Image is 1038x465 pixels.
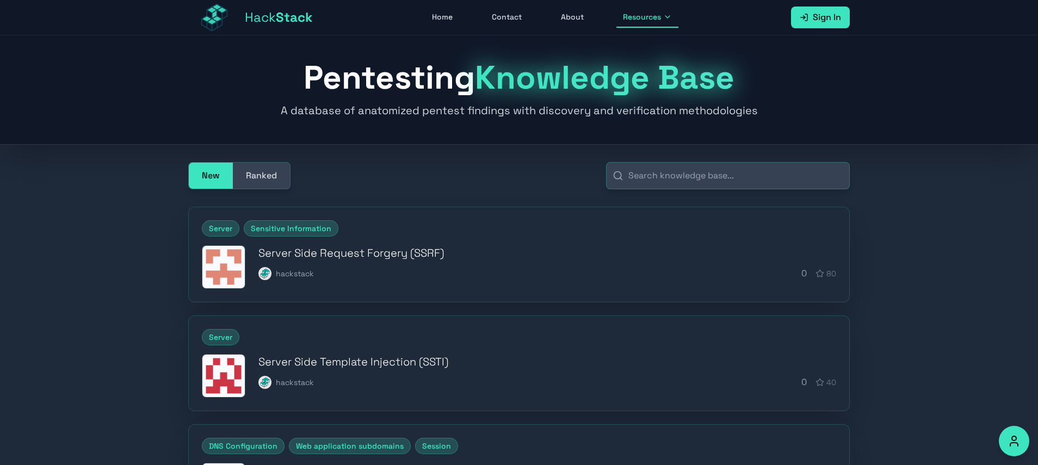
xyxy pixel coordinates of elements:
span: Resources [623,11,661,22]
span: Web application subdomains [289,438,411,454]
span: Sign In [813,11,841,24]
div: 0 [801,376,836,389]
span: hackstack [276,268,314,279]
a: About [554,7,590,28]
h3: Server Side Template Injection (SSTI) [258,354,836,369]
h1: Pentesting [188,61,850,94]
span: Server [202,220,239,237]
span: hackstack [276,377,314,388]
a: Home [425,7,459,28]
a: ServerSensitive InformationServer Side Request Forgery (SSRF)Server Side Request Forgery (SSRF)ha... [188,207,850,302]
span: Server [202,329,239,345]
button: New [189,163,233,189]
div: 80 [815,268,836,279]
span: Sensitive Information [244,220,338,237]
a: Contact [485,7,528,28]
span: Hack [245,9,313,26]
span: Knowledge Base [475,57,734,98]
button: Resources [616,7,678,28]
img: Server Side Request Forgery (SSRF) [202,246,245,288]
span: DNS Configuration [202,438,285,454]
button: Ranked [233,163,290,189]
button: Accessibility Options [999,426,1029,456]
a: ServerServer Side Template Injection (SSTI)Server Side Template Injection (SSTI)hackstackhackstac... [188,315,850,411]
input: Search knowledge base... [606,162,850,189]
p: A database of anatomized pentest findings with discovery and verification methodologies [275,103,763,118]
div: 40 [815,377,836,388]
img: Server Side Template Injection (SSTI) [202,355,245,397]
img: hackstack [258,267,271,280]
a: Sign In [791,7,850,28]
img: hackstack [258,376,271,389]
h3: Server Side Request Forgery (SSRF) [258,245,836,261]
div: 0 [801,267,836,280]
span: Session [415,438,458,454]
span: Stack [276,9,313,26]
